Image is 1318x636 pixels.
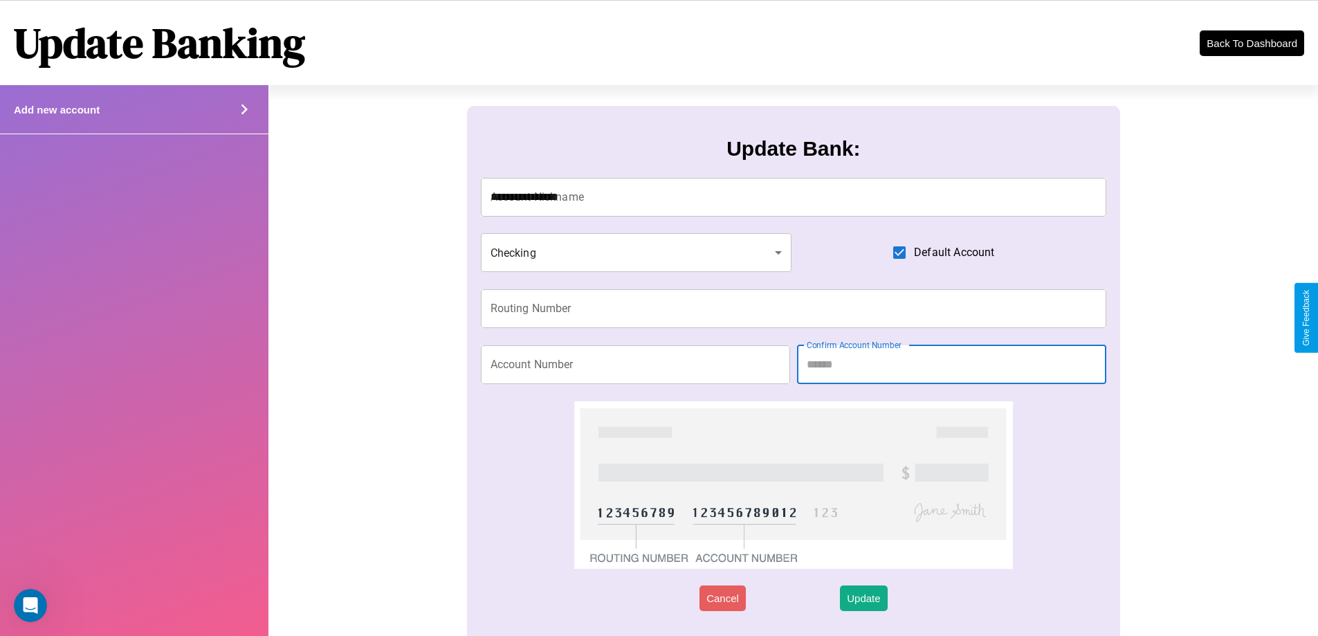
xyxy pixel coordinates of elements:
[699,585,746,611] button: Cancel
[14,589,47,622] iframe: Intercom live chat
[14,15,305,71] h1: Update Banking
[481,233,792,272] div: Checking
[840,585,887,611] button: Update
[914,244,994,261] span: Default Account
[1301,290,1311,346] div: Give Feedback
[1200,30,1304,56] button: Back To Dashboard
[14,104,100,116] h4: Add new account
[574,401,1012,569] img: check
[726,137,860,161] h3: Update Bank:
[807,339,901,351] label: Confirm Account Number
